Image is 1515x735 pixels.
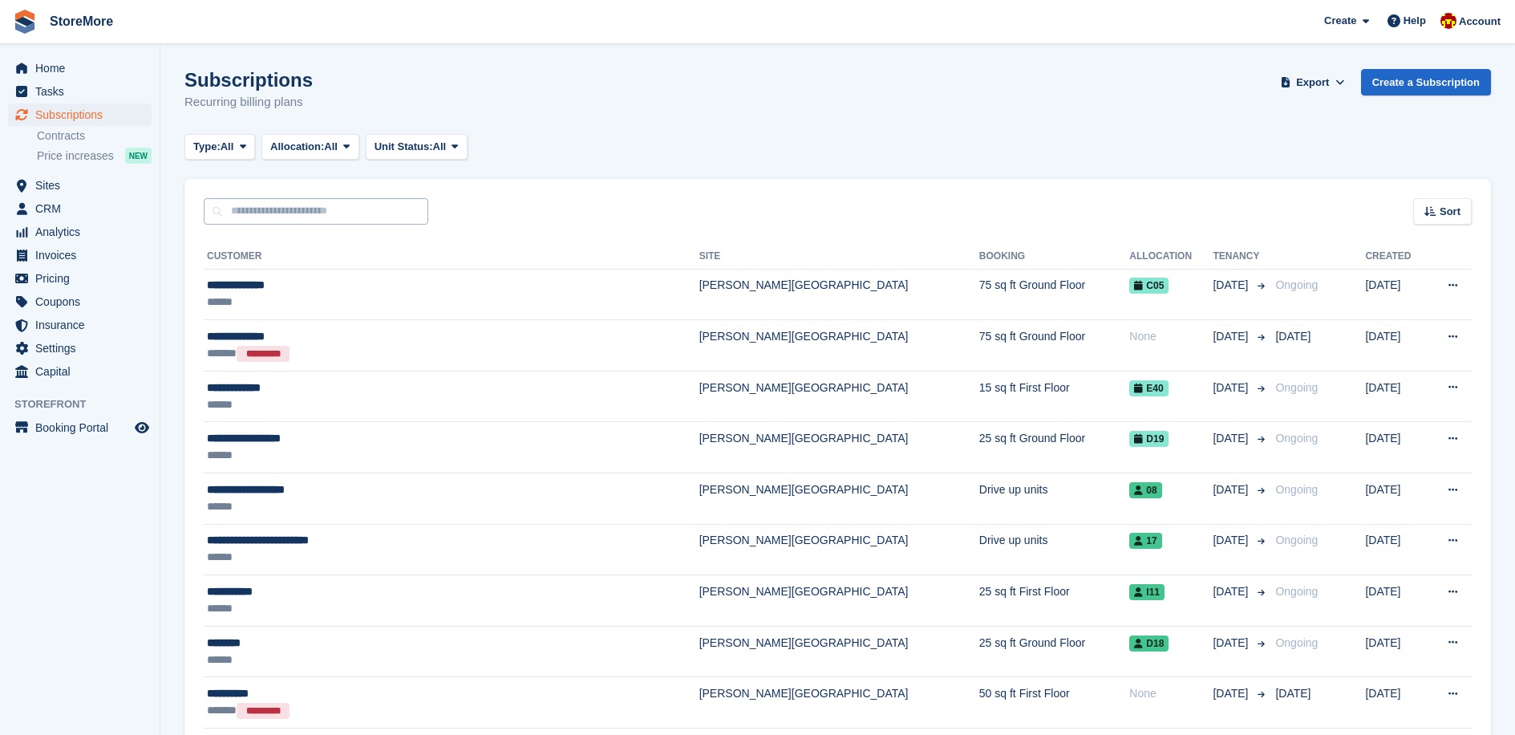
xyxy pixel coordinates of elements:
[1213,244,1269,270] th: Tenancy
[204,244,699,270] th: Customer
[35,290,132,313] span: Coupons
[979,677,1130,729] td: 50 sq ft First Floor
[35,337,132,359] span: Settings
[184,93,313,112] p: Recurring billing plans
[37,148,114,164] span: Price increases
[1459,14,1501,30] span: Account
[1129,584,1165,600] span: I11
[1275,330,1310,343] span: [DATE]
[221,139,234,155] span: All
[1365,473,1426,525] td: [DATE]
[979,524,1130,575] td: Drive up units
[366,134,468,160] button: Unit Status: All
[1275,278,1318,291] span: Ongoing
[8,416,152,439] a: menu
[1275,534,1318,546] span: Ongoing
[979,244,1130,270] th: Booking
[1129,533,1161,549] span: 17
[8,337,152,359] a: menu
[8,197,152,220] a: menu
[1365,371,1426,422] td: [DATE]
[1213,277,1251,294] span: [DATE]
[8,244,152,266] a: menu
[1129,328,1213,345] div: None
[699,269,979,320] td: [PERSON_NAME][GEOGRAPHIC_DATA]
[1365,524,1426,575] td: [DATE]
[979,371,1130,422] td: 15 sq ft First Floor
[1213,685,1251,702] span: [DATE]
[35,416,132,439] span: Booking Portal
[1275,381,1318,394] span: Ongoing
[433,139,447,155] span: All
[184,69,313,91] h1: Subscriptions
[1129,636,1169,652] span: D18
[1275,432,1318,445] span: Ongoing
[14,396,160,412] span: Storefront
[1129,380,1168,396] span: E40
[699,320,979,372] td: [PERSON_NAME][GEOGRAPHIC_DATA]
[1129,685,1213,702] div: None
[699,575,979,627] td: [PERSON_NAME][GEOGRAPHIC_DATA]
[1365,626,1426,677] td: [DATE]
[1213,532,1251,549] span: [DATE]
[1275,585,1318,598] span: Ongoing
[1440,204,1460,220] span: Sort
[1275,687,1310,700] span: [DATE]
[35,267,132,290] span: Pricing
[1129,244,1213,270] th: Allocation
[13,10,37,34] img: stora-icon-8386f47178a22dfd0bd8f6a31ec36ba5ce8667c1dd55bd0f319d3a0aa187defe.svg
[8,104,152,126] a: menu
[35,244,132,266] span: Invoices
[699,677,979,729] td: [PERSON_NAME][GEOGRAPHIC_DATA]
[699,371,979,422] td: [PERSON_NAME][GEOGRAPHIC_DATA]
[8,174,152,197] a: menu
[8,221,152,243] a: menu
[1129,431,1169,447] span: D19
[37,147,152,164] a: Price increases NEW
[125,148,152,164] div: NEW
[8,80,152,103] a: menu
[699,244,979,270] th: Site
[8,57,152,79] a: menu
[37,128,152,144] a: Contracts
[1129,482,1161,498] span: 08
[35,221,132,243] span: Analytics
[324,139,338,155] span: All
[1361,69,1491,95] a: Create a Subscription
[1296,75,1329,91] span: Export
[43,8,119,35] a: StoreMore
[1365,575,1426,627] td: [DATE]
[8,267,152,290] a: menu
[8,290,152,313] a: menu
[132,418,152,437] a: Preview store
[1213,380,1251,396] span: [DATE]
[1365,422,1426,473] td: [DATE]
[1365,320,1426,372] td: [DATE]
[1129,278,1169,294] span: C05
[699,422,979,473] td: [PERSON_NAME][GEOGRAPHIC_DATA]
[1404,13,1426,29] span: Help
[1213,481,1251,498] span: [DATE]
[184,134,255,160] button: Type: All
[1275,483,1318,496] span: Ongoing
[8,360,152,383] a: menu
[35,197,132,220] span: CRM
[35,360,132,383] span: Capital
[699,524,979,575] td: [PERSON_NAME][GEOGRAPHIC_DATA]
[979,626,1130,677] td: 25 sq ft Ground Floor
[8,314,152,336] a: menu
[699,626,979,677] td: [PERSON_NAME][GEOGRAPHIC_DATA]
[375,139,433,155] span: Unit Status:
[1365,677,1426,729] td: [DATE]
[1213,583,1251,600] span: [DATE]
[1213,328,1251,345] span: [DATE]
[979,575,1130,627] td: 25 sq ft First Floor
[1440,13,1456,29] img: Store More Team
[1278,69,1348,95] button: Export
[35,104,132,126] span: Subscriptions
[35,80,132,103] span: Tasks
[270,139,324,155] span: Allocation:
[699,473,979,525] td: [PERSON_NAME][GEOGRAPHIC_DATA]
[979,422,1130,473] td: 25 sq ft Ground Floor
[979,269,1130,320] td: 75 sq ft Ground Floor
